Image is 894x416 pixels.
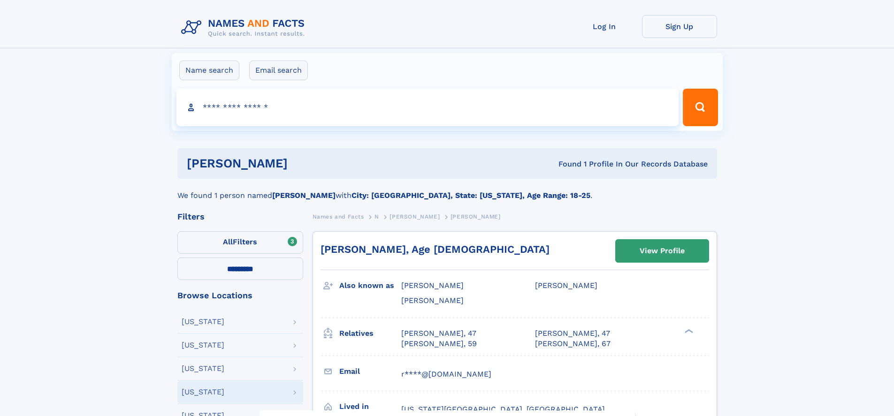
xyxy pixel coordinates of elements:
h1: [PERSON_NAME] [187,158,423,169]
button: Search Button [683,89,718,126]
input: search input [176,89,679,126]
div: Found 1 Profile In Our Records Database [423,159,708,169]
div: [US_STATE] [182,318,224,325]
a: Names and Facts [313,211,364,222]
span: [PERSON_NAME] [401,296,464,305]
div: [US_STATE] [182,388,224,396]
a: View Profile [616,240,709,262]
b: City: [GEOGRAPHIC_DATA], State: [US_STATE], Age Range: 18-25 [351,191,590,200]
a: [PERSON_NAME], 47 [535,328,610,339]
span: [PERSON_NAME] [390,213,440,220]
b: [PERSON_NAME] [272,191,336,200]
div: We found 1 person named with . [177,179,717,201]
label: Filters [177,231,303,254]
a: [PERSON_NAME] [390,211,440,222]
h3: Relatives [339,325,401,341]
div: Browse Locations [177,291,303,300]
h3: Also known as [339,278,401,294]
label: Name search [179,61,239,80]
a: [PERSON_NAME], Age [DEMOGRAPHIC_DATA] [321,243,550,255]
div: [US_STATE] [182,341,224,349]
div: [US_STATE] [182,365,224,372]
div: View Profile [640,240,685,262]
div: Filters [177,212,303,221]
span: [PERSON_NAME] [535,281,597,290]
img: Logo Names and Facts [177,15,313,40]
a: Log In [567,15,642,38]
span: [US_STATE][GEOGRAPHIC_DATA], [GEOGRAPHIC_DATA] [401,405,605,414]
a: [PERSON_NAME], 67 [535,339,611,349]
h3: Lived in [339,399,401,415]
a: N [374,211,379,222]
span: All [223,237,233,246]
a: [PERSON_NAME], 59 [401,339,477,349]
a: [PERSON_NAME], 47 [401,328,476,339]
label: Email search [249,61,308,80]
span: [PERSON_NAME] [451,213,501,220]
span: N [374,213,379,220]
span: [PERSON_NAME] [401,281,464,290]
div: ❯ [682,328,694,334]
h3: Email [339,363,401,379]
a: Sign Up [642,15,717,38]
